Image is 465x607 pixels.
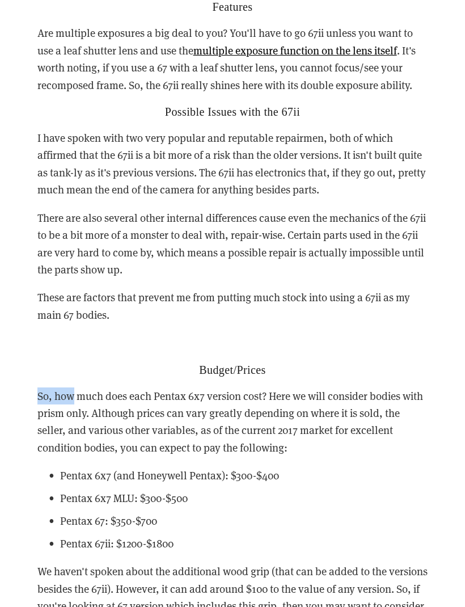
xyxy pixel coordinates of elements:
p: Pentax 6x7 MLU: $300-$500 [60,490,428,507]
p: Pentax 67ii: $1200-$1800 [60,535,428,552]
p: I have spoken with two very popular and reputable repairmen, both of which affirmed that the 67ii... [37,129,428,199]
a: multiple exposure function on the lens itself [193,43,397,57]
p: Pentax 67: $350-$700 [60,512,428,529]
p: These are factors that prevent me from putting much stock into using a 67ii as my main 67 bodies. [37,289,428,323]
h2: Budget/Prices [37,363,428,377]
h2: Possible Issues with the 67ii [37,105,428,119]
p: So, how much does each Pentax 6x7 version cost? Here we will consider bodies with prism only. Alt... [37,387,428,457]
p: Pentax 6x7 (and Honeywell Pentax): $300-$400 [60,467,428,484]
p: There are also several other internal differences cause even the mechanics of the 67ii to be a bi... [37,209,428,279]
p: Are multiple exposures a big deal to you? You'll have to go 67ii unless you want to use a leaf sh... [37,24,428,94]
